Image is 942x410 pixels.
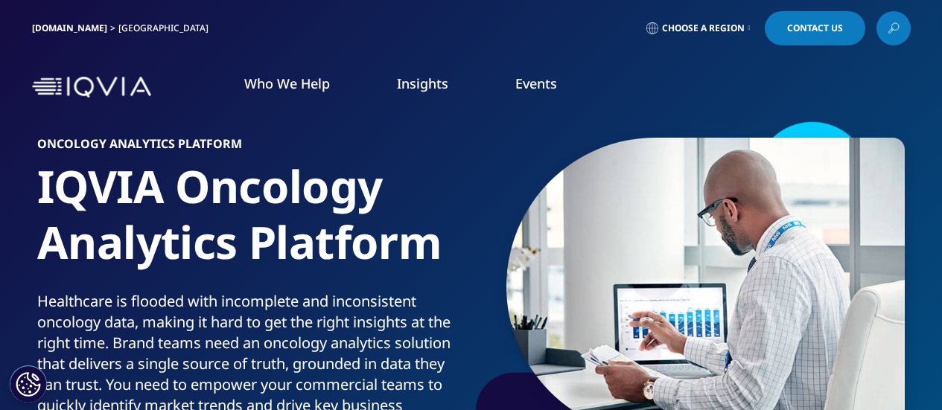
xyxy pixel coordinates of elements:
[157,52,911,122] nav: Primary
[118,22,214,34] div: [GEOGRAPHIC_DATA]
[32,77,151,98] img: IQVIA Healthcare Information Technology and Pharma Clinical Research Company
[10,365,47,403] button: Cookies Settings
[244,74,330,92] a: Who We Help
[662,22,745,34] span: Choose a Region
[397,74,448,92] a: Insights
[37,158,465,291] h1: IQVIA Oncology Analytics Platform
[37,138,465,158] h6: ONCOLOGY ANALYTICS PLATFORM
[32,22,107,34] a: [DOMAIN_NAME]
[515,74,557,92] a: Events
[787,24,843,33] span: Contact Us
[765,11,865,45] a: Contact Us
